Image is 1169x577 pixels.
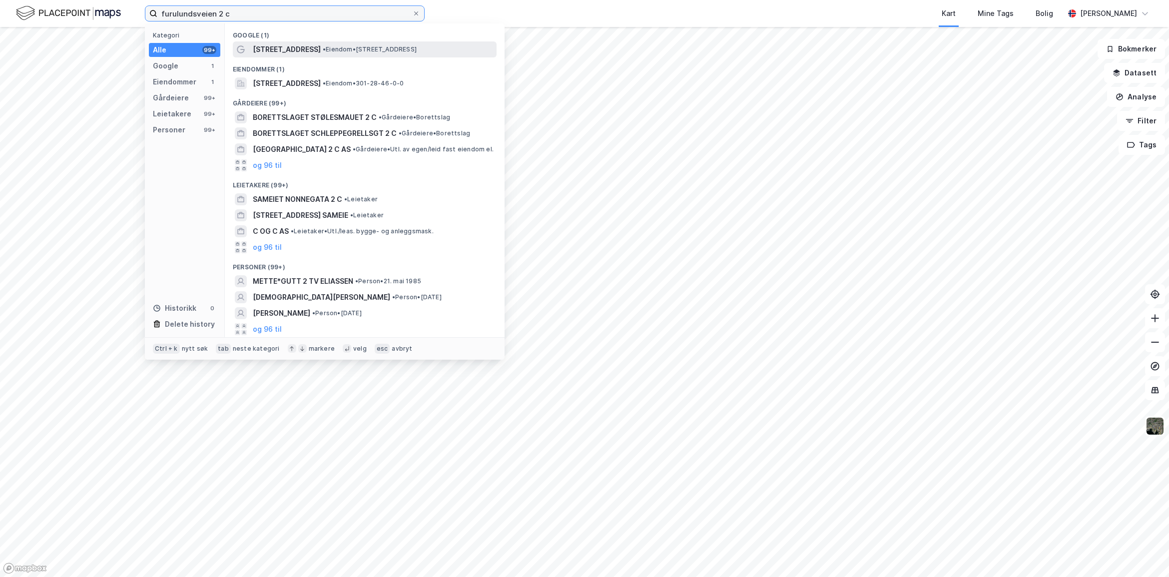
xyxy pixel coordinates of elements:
span: Eiendom • [STREET_ADDRESS] [323,45,417,53]
span: [STREET_ADDRESS] SAMEIE [253,209,348,221]
span: • [392,293,395,301]
button: Datasett [1104,63,1165,83]
div: Gårdeiere [153,92,189,104]
div: Bolig [1036,7,1053,19]
span: • [323,79,326,87]
div: neste kategori [233,345,280,353]
div: 99+ [202,126,216,134]
span: Leietaker [350,211,384,219]
div: Mine Tags [978,7,1014,19]
img: 9k= [1146,417,1165,436]
div: Kontrollprogram for chat [1119,529,1169,577]
span: BORETTSLAGET SCHLEPPEGRELLSGT 2 C [253,127,397,139]
button: Filter [1117,111,1165,131]
span: Leietaker • Utl./leas. bygge- og anleggsmask. [291,227,434,235]
span: Person • 21. mai 1985 [355,277,421,285]
button: Tags [1119,135,1165,155]
span: • [323,45,326,53]
button: og 96 til [253,159,282,171]
span: • [353,145,356,153]
button: Analyse [1107,87,1165,107]
span: • [350,211,353,219]
div: 1 [208,78,216,86]
div: 99+ [202,110,216,118]
span: • [312,309,315,317]
div: esc [375,344,390,354]
span: Person • [DATE] [312,309,362,317]
span: • [291,227,294,235]
span: • [355,277,358,285]
span: Gårdeiere • Borettslag [379,113,450,121]
div: 1 [208,62,216,70]
div: Google [153,60,178,72]
span: • [379,113,382,121]
span: Gårdeiere • Borettslag [399,129,470,137]
div: velg [353,345,367,353]
span: METTE*GUTT 2 TV ELIASSEN [253,275,353,287]
div: Gårdeiere (99+) [225,91,505,109]
div: Eiendommer (1) [225,57,505,75]
span: [DEMOGRAPHIC_DATA][PERSON_NAME] [253,291,390,303]
div: 0 [208,304,216,312]
div: 99+ [202,94,216,102]
div: nytt søk [182,345,208,353]
span: Eiendom • 301-28-46-0-0 [323,79,404,87]
div: Kart [942,7,956,19]
span: • [344,195,347,203]
span: SAMEIET NONNEGATA 2 C [253,193,342,205]
div: Delete history [165,318,215,330]
div: Historikk [153,302,196,314]
div: Personer [153,124,185,136]
span: [GEOGRAPHIC_DATA] 2 C AS [253,143,351,155]
div: markere [309,345,335,353]
span: [PERSON_NAME] [253,307,310,319]
div: 99+ [202,46,216,54]
div: Leietakere (99+) [225,173,505,191]
a: Mapbox homepage [3,563,47,574]
div: Alle [153,44,166,56]
div: Eiendommer [153,76,196,88]
button: Bokmerker [1098,39,1165,59]
div: Kategori [153,31,220,39]
div: [PERSON_NAME] [1080,7,1137,19]
span: Gårdeiere • Utl. av egen/leid fast eiendom el. [353,145,494,153]
span: • [399,129,402,137]
div: tab [216,344,231,354]
div: avbryt [392,345,412,353]
span: Leietaker [344,195,378,203]
div: Ctrl + k [153,344,180,354]
button: og 96 til [253,241,282,253]
img: logo.f888ab2527a4732fd821a326f86c7f29.svg [16,4,121,22]
div: Personer (99+) [225,255,505,273]
div: Google (1) [225,23,505,41]
span: BORETTSLAGET STØLESMAUET 2 C [253,111,377,123]
span: [STREET_ADDRESS] [253,43,321,55]
div: Leietakere [153,108,191,120]
span: [STREET_ADDRESS] [253,77,321,89]
input: Søk på adresse, matrikkel, gårdeiere, leietakere eller personer [157,6,412,21]
span: C OG C AS [253,225,289,237]
span: Person • [DATE] [392,293,442,301]
button: og 96 til [253,323,282,335]
iframe: Chat Widget [1119,529,1169,577]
